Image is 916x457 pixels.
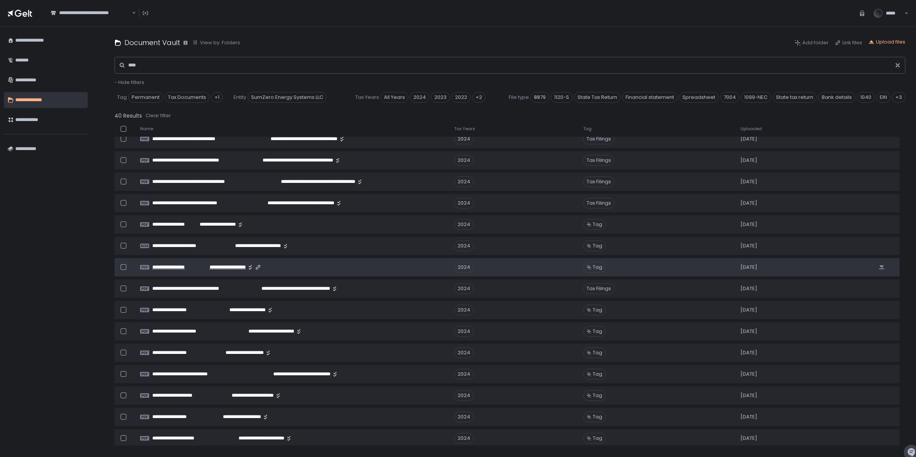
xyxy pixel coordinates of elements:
[46,5,136,21] div: Search for option
[454,390,474,401] div: 2024
[876,92,890,103] span: EIN
[192,39,240,46] button: View by: Folders
[454,412,474,422] div: 2024
[679,92,719,103] span: Spreadsheet
[892,92,905,103] div: +3
[740,285,757,292] span: [DATE]
[593,435,602,442] span: Tag
[835,39,862,46] button: Link files
[593,328,602,335] span: Tag
[740,413,757,420] span: [DATE]
[248,92,327,103] span: SumZero Energy Systems LLC
[593,392,602,399] span: Tag
[431,92,450,103] span: 2023
[795,39,829,46] button: Add folder
[509,94,529,101] span: File type
[622,92,677,103] span: Financial statement
[740,349,757,356] span: [DATE]
[818,92,855,103] span: Bank details
[593,307,602,313] span: Tag
[124,37,180,48] h1: Document Vault
[740,435,757,442] span: [DATE]
[117,94,127,101] span: Tag
[551,92,572,103] span: 1120-S
[593,371,602,378] span: Tag
[740,126,762,132] span: Uploaded
[740,221,757,228] span: [DATE]
[740,157,757,164] span: [DATE]
[128,92,163,103] span: Permanent
[593,221,602,228] span: Tag
[454,241,474,251] div: 2024
[454,433,474,444] div: 2024
[410,92,429,103] span: 2024
[741,92,771,103] span: 1099-NEC
[381,92,408,103] span: All Years
[740,264,757,271] span: [DATE]
[454,369,474,379] div: 2024
[583,176,614,187] span: Tax Filings
[868,39,905,45] button: Upload files
[234,94,246,101] span: Entity
[857,92,875,103] span: 1040
[583,283,614,294] span: Tax Filings
[454,326,474,337] div: 2024
[454,134,474,144] div: 2024
[211,92,223,103] div: +1
[772,92,817,103] span: State tax return
[593,413,602,420] span: Tag
[454,283,474,294] div: 2024
[740,178,757,185] span: [DATE]
[593,264,602,271] span: Tag
[740,328,757,335] span: [DATE]
[574,92,621,103] span: State Tax Return
[740,136,757,142] span: [DATE]
[454,198,474,208] div: 2024
[145,112,171,119] button: Clear filter
[452,92,471,103] span: 2022
[593,349,602,356] span: Tag
[583,198,614,208] span: Tax Filings
[114,79,144,86] button: - Hide filters
[583,155,614,166] span: Tax Filings
[454,219,474,230] div: 2024
[454,155,474,166] div: 2024
[472,92,485,103] div: +2
[740,371,757,378] span: [DATE]
[454,262,474,273] div: 2024
[164,92,210,103] span: Tax Documents
[593,242,602,249] span: Tag
[740,242,757,249] span: [DATE]
[355,94,379,101] span: Tax Years
[583,126,592,132] span: Tag
[720,92,739,103] span: 7004
[454,176,474,187] div: 2024
[740,200,757,207] span: [DATE]
[140,126,153,132] span: Name
[740,307,757,313] span: [DATE]
[114,112,142,119] span: 40 Results
[454,126,475,132] span: Tax Years
[454,305,474,315] div: 2024
[454,347,474,358] div: 2024
[583,134,614,144] span: Tax Filings
[740,392,757,399] span: [DATE]
[531,92,549,103] span: 8879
